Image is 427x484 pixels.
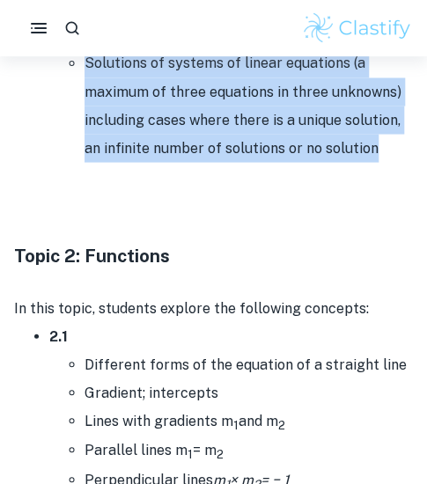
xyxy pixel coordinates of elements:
[85,436,413,466] li: Parallel lines m = m
[217,447,224,461] sub: 2
[301,11,413,46] img: Clastify logo
[278,417,285,431] sub: 2
[233,417,239,431] sub: 1
[85,49,413,162] li: Solutions of systems of linear equations (a maximum of three equations in three unknowns) includi...
[49,327,68,344] strong: 2.1
[14,295,413,321] p: In this topic, students explore the following concepts:
[14,242,413,268] h3: Topic 2: Functions
[85,378,413,407] li: Gradient; intercepts
[188,447,193,461] sub: 1
[85,407,413,436] li: Lines with gradients m and m
[85,350,413,378] li: Different forms of the equation of a straight line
